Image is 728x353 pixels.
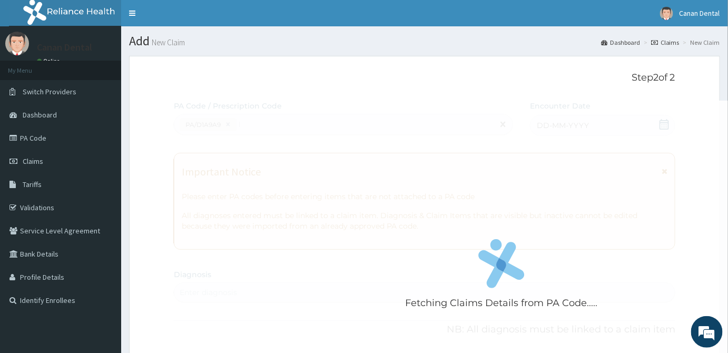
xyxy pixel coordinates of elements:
textarea: Type your message and hit 'Enter' [5,239,201,276]
span: Claims [23,156,43,166]
span: Tariffs [23,180,42,189]
img: d_794563401_company_1708531726252_794563401 [19,53,43,79]
div: Minimize live chat window [173,5,198,31]
p: Canan Dental [37,43,92,52]
span: Canan Dental [680,8,720,18]
li: New Claim [681,38,720,47]
div: Chat with us now [55,59,177,73]
p: Fetching Claims Details from PA Code..... [405,297,597,310]
small: New Claim [150,38,185,46]
span: We're online! [61,108,145,214]
span: Switch Providers [23,87,76,96]
span: Dashboard [23,110,57,120]
h1: Add [129,34,720,48]
a: Dashboard [601,38,640,47]
p: Step 2 of 2 [174,72,675,84]
a: Online [37,57,62,65]
a: Claims [651,38,680,47]
img: User Image [5,32,29,55]
img: User Image [660,7,673,20]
